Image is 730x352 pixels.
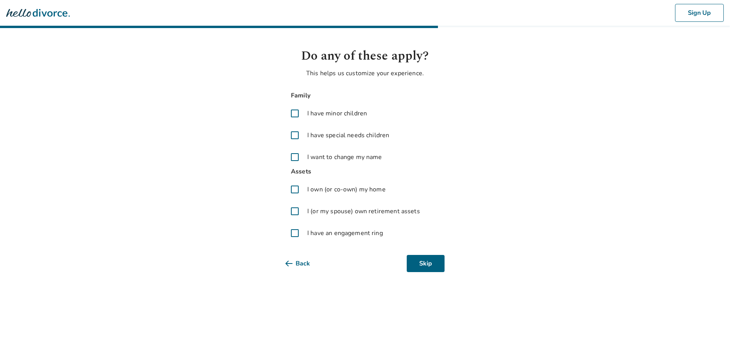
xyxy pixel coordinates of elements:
[285,166,445,177] span: Assets
[285,255,322,272] button: Back
[307,228,383,238] span: I have an engagement ring
[691,315,730,352] iframe: Chat Widget
[407,255,445,272] button: Skip
[675,4,724,22] button: Sign Up
[307,131,389,140] span: I have special needs children
[307,152,382,162] span: I want to change my name
[307,109,367,118] span: I have minor children
[285,90,445,101] span: Family
[307,185,386,194] span: I own (or co-own) my home
[285,69,445,78] p: This helps us customize your experience.
[285,47,445,65] h1: Do any of these apply?
[307,207,420,216] span: I (or my spouse) own retirement assets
